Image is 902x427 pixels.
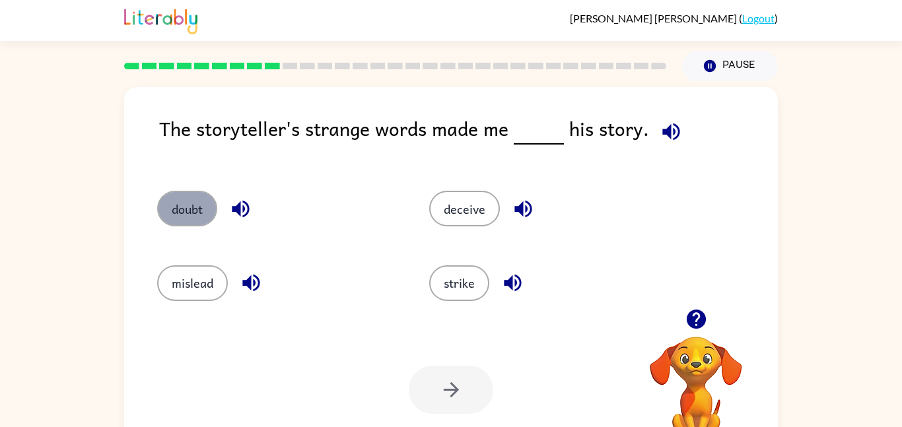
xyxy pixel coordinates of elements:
button: deceive [429,191,500,226]
span: [PERSON_NAME] [PERSON_NAME] [570,12,739,24]
button: mislead [157,265,228,301]
button: Pause [682,51,778,81]
img: Literably [124,5,197,34]
div: The storyteller's strange words made me his story. [159,114,778,164]
button: doubt [157,191,217,226]
div: ( ) [570,12,778,24]
button: strike [429,265,489,301]
a: Logout [742,12,775,24]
